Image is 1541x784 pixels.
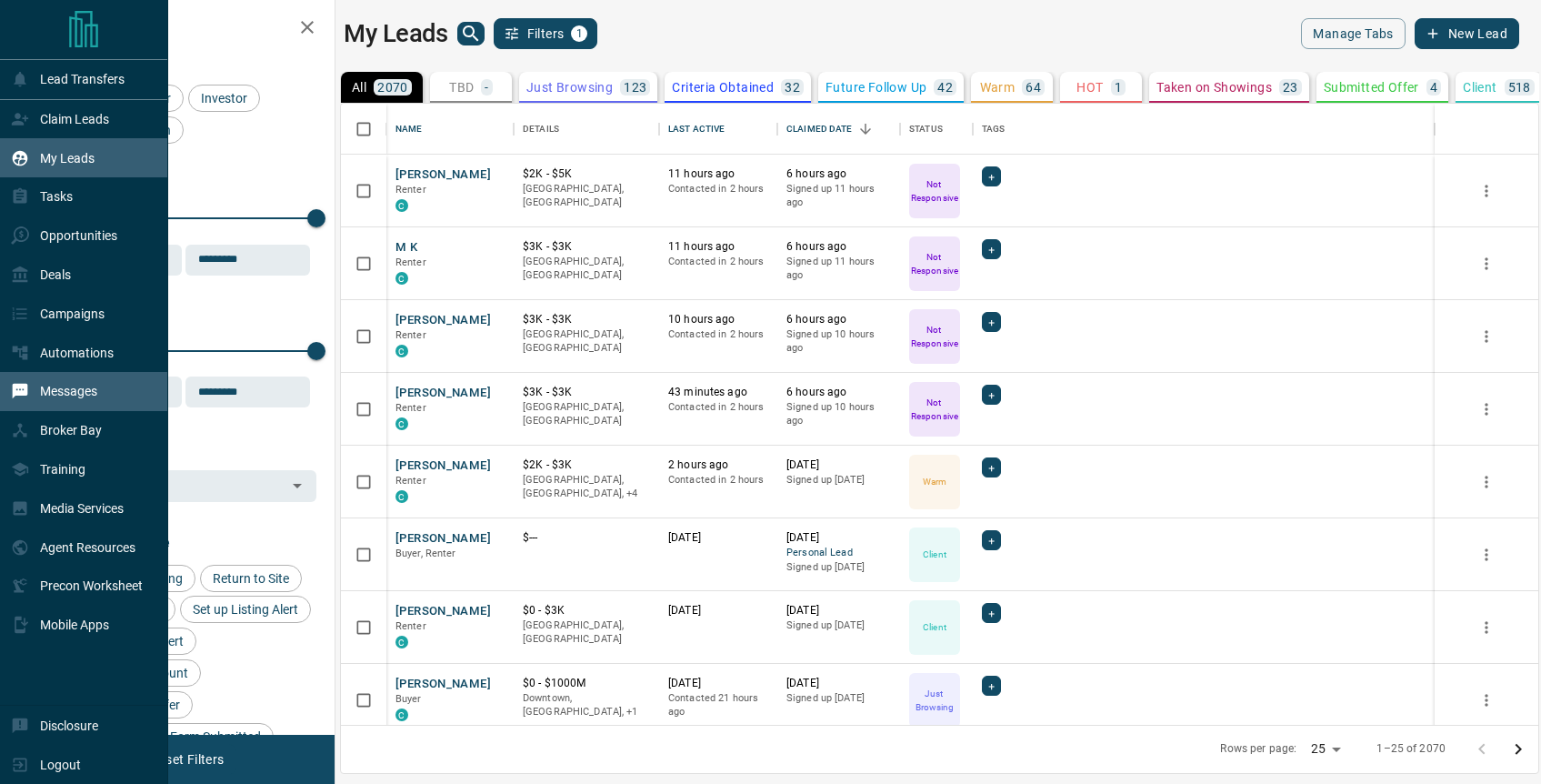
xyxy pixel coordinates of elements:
div: Tags [973,104,1435,155]
p: $3K - $3K [523,385,650,400]
p: 11 hours ago [668,239,768,255]
p: Client [923,620,946,634]
p: Just Browsing [911,687,958,714]
span: Renter [395,620,426,632]
div: + [982,166,1001,186]
div: condos.ca [395,709,408,721]
p: [DATE] [786,530,891,546]
p: [DATE] [668,530,768,546]
p: Submitted Offer [1324,81,1419,94]
div: Claimed Date [777,104,900,155]
div: Status [900,104,973,155]
p: 10 hours ago [668,312,768,327]
h2: Filters [58,18,316,40]
p: $--- [523,530,650,546]
div: condos.ca [395,417,408,430]
button: Open [285,473,310,498]
div: + [982,676,1001,696]
span: + [988,531,995,549]
button: [PERSON_NAME] [395,676,491,693]
button: M K [395,239,417,256]
span: + [988,677,995,695]
p: 6 hours ago [786,385,891,400]
p: 6 hours ago [786,166,891,182]
span: Set up Listing Alert [186,602,305,617]
div: Claimed Date [786,104,853,155]
p: Signed up 10 hours ago [786,400,891,428]
p: Signed up 11 hours ago [786,255,891,283]
div: Status [909,104,943,155]
button: more [1473,687,1500,714]
p: [GEOGRAPHIC_DATA], [GEOGRAPHIC_DATA] [523,400,650,428]
p: Criteria Obtained [672,81,774,94]
p: Future Follow Up [826,81,926,94]
button: more [1473,323,1500,350]
p: [DATE] [786,603,891,618]
p: 42 [937,81,953,94]
button: more [1473,250,1500,277]
p: 11 hours ago [668,166,768,182]
span: Investor [195,91,254,106]
p: [GEOGRAPHIC_DATA], [GEOGRAPHIC_DATA] [523,182,650,210]
p: [DATE] [786,457,891,473]
button: [PERSON_NAME] [395,603,491,620]
p: 4 [1430,81,1437,94]
div: condos.ca [395,272,408,285]
div: condos.ca [395,636,408,648]
p: 2070 [377,81,408,94]
p: Signed up [DATE] [786,691,891,706]
p: Client [1463,81,1496,94]
p: Taken on Showings [1156,81,1272,94]
button: Manage Tabs [1301,18,1405,49]
span: Renter [395,402,426,414]
span: + [988,240,995,258]
span: + [988,604,995,622]
p: 32 [785,81,800,94]
button: [PERSON_NAME] [395,312,491,329]
div: + [982,239,1001,259]
p: 123 [624,81,646,94]
p: Client [923,548,946,561]
p: Signed up 10 hours ago [786,327,891,356]
p: All [352,81,366,94]
span: Renter [395,475,426,487]
span: + [988,458,995,477]
p: Signed up [DATE] [786,560,891,575]
p: Contacted in 2 hours [668,182,768,196]
span: Return to Site [206,571,295,586]
div: Name [395,104,423,155]
p: 43 minutes ago [668,385,768,400]
span: Buyer, Renter [395,548,456,559]
p: Contacted in 2 hours [668,327,768,342]
div: Last Active [668,104,725,155]
p: Signed up [DATE] [786,618,891,633]
p: 6 hours ago [786,312,891,327]
span: Renter [395,329,426,341]
span: Buyer [395,693,422,705]
p: 23 [1283,81,1298,94]
div: Return to Site [200,565,302,592]
p: North York, West End, East End, Toronto [523,473,650,501]
p: Signed up [DATE] [786,473,891,487]
span: + [988,167,995,186]
p: 1–25 of 2070 [1376,741,1446,757]
div: condos.ca [395,345,408,357]
button: [PERSON_NAME] [395,385,491,402]
button: search button [457,22,485,45]
div: Tags [982,104,1006,155]
button: more [1473,468,1500,496]
button: more [1473,177,1500,205]
div: Details [523,104,559,155]
p: Not Responsive [911,250,958,277]
span: Personal Lead [786,546,891,561]
p: 6 hours ago [786,239,891,255]
p: $2K - $3K [523,457,650,473]
span: Renter [395,184,426,196]
div: + [982,312,1001,332]
p: TBD [449,81,474,94]
p: Contacted in 2 hours [668,473,768,487]
p: [DATE] [668,603,768,618]
div: + [982,457,1001,477]
button: more [1473,541,1500,568]
span: Renter [395,256,426,268]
